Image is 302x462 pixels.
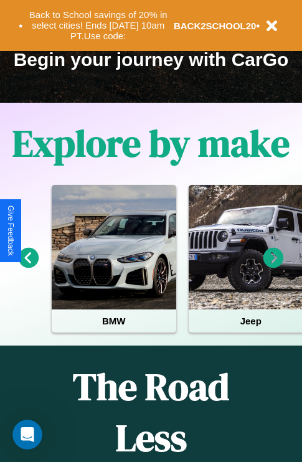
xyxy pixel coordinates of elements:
button: Back to School savings of 20% in select cities! Ends [DATE] 10am PT.Use code: [23,6,174,45]
h4: BMW [52,309,176,332]
div: Give Feedback [6,205,15,256]
iframe: Intercom live chat [12,420,42,450]
h1: Explore by make [12,118,290,169]
b: BACK2SCHOOL20 [174,21,257,31]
